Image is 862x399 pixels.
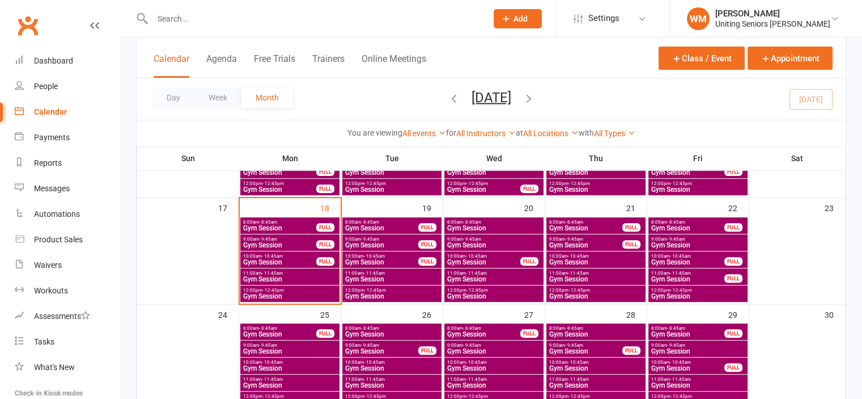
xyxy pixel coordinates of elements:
[516,128,523,137] strong: at
[447,254,521,259] span: 10:00am
[466,254,487,259] span: - 10:45am
[667,220,685,225] span: - 8:45am
[341,146,443,170] th: Tue
[472,89,511,105] button: [DATE]
[243,293,337,300] span: Gym Session
[243,348,337,355] span: Gym Session
[651,276,725,283] span: Gym Session
[651,225,725,232] span: Gym Session
[549,348,623,355] span: Gym Session
[647,146,749,170] th: Fri
[622,346,640,355] div: FULL
[549,259,643,266] span: Gym Session
[345,293,439,300] span: Gym Session
[418,257,436,266] div: FULL
[15,304,120,329] a: Assessments
[651,254,725,259] span: 10:00am
[137,146,239,170] th: Sun
[549,271,643,276] span: 11:00am
[312,53,345,78] button: Trainers
[494,9,542,28] button: Add
[15,253,120,278] a: Waivers
[447,288,541,293] span: 12:00pm
[152,87,194,108] button: Day
[243,225,317,232] span: Gym Session
[345,360,439,365] span: 10:00am
[520,257,538,266] div: FULL
[262,394,284,399] span: - 12:45pm
[218,305,239,324] div: 24
[549,237,623,242] span: 9:00am
[651,242,745,249] span: Gym Session
[243,220,317,225] span: 8:00am
[724,363,742,372] div: FULL
[243,360,337,365] span: 10:00am
[670,271,691,276] span: - 11:45am
[206,53,237,78] button: Agenda
[549,225,623,232] span: Gym Session
[549,242,623,249] span: Gym Session
[15,176,120,201] a: Messages
[524,198,545,217] div: 20
[622,240,640,249] div: FULL
[447,382,541,389] span: Gym Session
[466,288,488,293] span: - 12:45pm
[243,377,337,382] span: 11:00am
[34,56,73,65] div: Dashboard
[418,240,436,249] div: FULL
[651,288,745,293] span: 12:00pm
[316,257,334,266] div: FULL
[345,343,419,348] span: 9:00am
[34,235,83,244] div: Product Sales
[15,355,120,380] a: What's New
[549,254,643,259] span: 10:00am
[241,87,293,108] button: Month
[565,237,583,242] span: - 9:45am
[15,125,120,150] a: Payments
[549,331,643,338] span: Gym Session
[262,377,283,382] span: - 11:45am
[34,286,68,295] div: Workouts
[463,237,481,242] span: - 9:45am
[254,53,295,78] button: Free Trials
[670,360,691,365] span: - 10:45am
[568,181,590,186] span: - 12:45pm
[259,237,277,242] span: - 9:45am
[670,394,692,399] span: - 12:45pm
[364,271,385,276] span: - 11:45am
[724,167,742,176] div: FULL
[545,146,647,170] th: Thu
[34,337,54,346] div: Tasks
[466,360,487,365] span: - 10:45am
[651,377,745,382] span: 11:00am
[316,240,334,249] div: FULL
[651,360,725,365] span: 10:00am
[520,184,538,193] div: FULL
[243,259,317,266] span: Gym Session
[243,271,337,276] span: 11:00am
[345,237,419,242] span: 9:00am
[345,348,419,355] span: Gym Session
[345,382,439,389] span: Gym Session
[549,186,643,193] span: Gym Session
[320,198,341,217] div: 18
[15,278,120,304] a: Workouts
[361,237,379,242] span: - 9:45am
[15,201,120,227] a: Automations
[651,365,725,372] span: Gym Session
[345,169,439,176] span: Gym Session
[316,167,334,176] div: FULL
[466,181,488,186] span: - 12:45pm
[667,326,685,331] span: - 8:45am
[651,259,725,266] span: Gym Session
[243,326,317,331] span: 8:00am
[568,377,589,382] span: - 11:45am
[345,259,419,266] span: Gym Session
[345,276,439,283] span: Gym Session
[149,11,479,27] input: Search...
[523,129,579,138] a: All Locations
[243,254,317,259] span: 10:00am
[565,220,583,225] span: - 8:45am
[651,169,725,176] span: Gym Session
[651,382,745,389] span: Gym Session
